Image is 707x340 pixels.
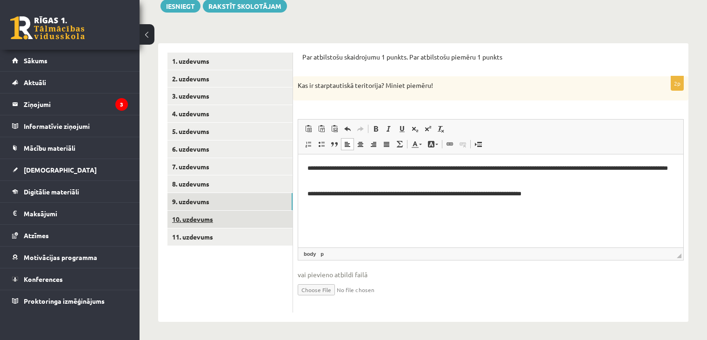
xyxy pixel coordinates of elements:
span: Mācību materiāli [24,144,75,152]
a: Maksājumi [12,203,128,224]
legend: Ziņojumi [24,93,128,115]
a: Rīgas 1. Tālmācības vidusskola [10,16,85,40]
p: 2p [671,76,684,91]
a: Математика [393,138,406,150]
a: 6. uzdevums [167,140,293,158]
a: Konferences [12,268,128,290]
a: Sākums [12,50,128,71]
a: 1. uzdevums [167,53,293,70]
span: Sākums [24,56,47,65]
a: По правому краю [367,138,380,150]
a: Убрать ссылку [456,138,469,150]
a: Цвет фона [425,138,441,150]
a: 9. uzdevums [167,193,293,210]
a: Вставить (Ctrl+V) [302,123,315,135]
span: Atzīmes [24,231,49,240]
a: Подчеркнутый (Ctrl+U) [395,123,408,135]
a: 7. uzdevums [167,158,293,175]
a: 8. uzdevums [167,175,293,193]
a: По ширине [380,138,393,150]
span: Перетащите для изменения размера [677,253,681,258]
a: 2. uzdevums [167,70,293,87]
a: Motivācijas programma [12,247,128,268]
a: Элемент p [319,250,326,258]
span: Proktoringa izmēģinājums [24,297,105,305]
a: По центру [354,138,367,150]
span: Digitālie materiāli [24,187,79,196]
a: 5. uzdevums [167,123,293,140]
a: Aktuāli [12,72,128,93]
iframe: Визуальный текстовый редактор, wiswyg-editor-user-answer-47024830413920 [298,154,683,247]
a: Подстрочный индекс [408,123,421,135]
a: Вставить/Редактировать ссылку (Ctrl+K) [443,138,456,150]
span: Motivācijas programma [24,253,97,261]
a: По левому краю [341,138,354,150]
a: Вставить только текст (Ctrl+Shift+V) [315,123,328,135]
a: 10. uzdevums [167,211,293,228]
a: 11. uzdevums [167,228,293,246]
span: Konferences [24,275,63,283]
a: Atzīmes [12,225,128,246]
p: Kas ir starptautiskā teritorija? Miniet piemēru! [298,81,637,90]
a: Вставить из Word [328,123,341,135]
a: Элемент body [302,250,318,258]
legend: Maksājumi [24,203,128,224]
a: 3. uzdevums [167,87,293,105]
i: 3 [115,98,128,111]
a: 4. uzdevums [167,105,293,122]
a: Вставить разрыв страницы для печати [472,138,485,150]
a: [DEMOGRAPHIC_DATA] [12,159,128,180]
span: vai pievieno atbildi failā [298,270,684,280]
a: Цвет текста [408,138,425,150]
a: Убрать форматирование [434,123,447,135]
a: Полужирный (Ctrl+B) [369,123,382,135]
a: Mācību materiāli [12,137,128,159]
a: Цитата [328,138,341,150]
span: [DEMOGRAPHIC_DATA] [24,166,97,174]
a: Digitālie materiāli [12,181,128,202]
a: Ziņojumi3 [12,93,128,115]
a: Отменить (Ctrl+Z) [341,123,354,135]
span: Aktuāli [24,78,46,87]
a: Вставить / удалить нумерованный список [302,138,315,150]
a: Informatīvie ziņojumi [12,115,128,137]
a: Вставить / удалить маркированный список [315,138,328,150]
a: Надстрочный индекс [421,123,434,135]
p: Par atbilstošu skaidrojumu 1 punkts. Par atbilstošu piemēru 1 punkts [302,53,679,62]
a: Курсив (Ctrl+I) [382,123,395,135]
a: Повторить (Ctrl+Y) [354,123,367,135]
legend: Informatīvie ziņojumi [24,115,128,137]
a: Proktoringa izmēģinājums [12,290,128,312]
